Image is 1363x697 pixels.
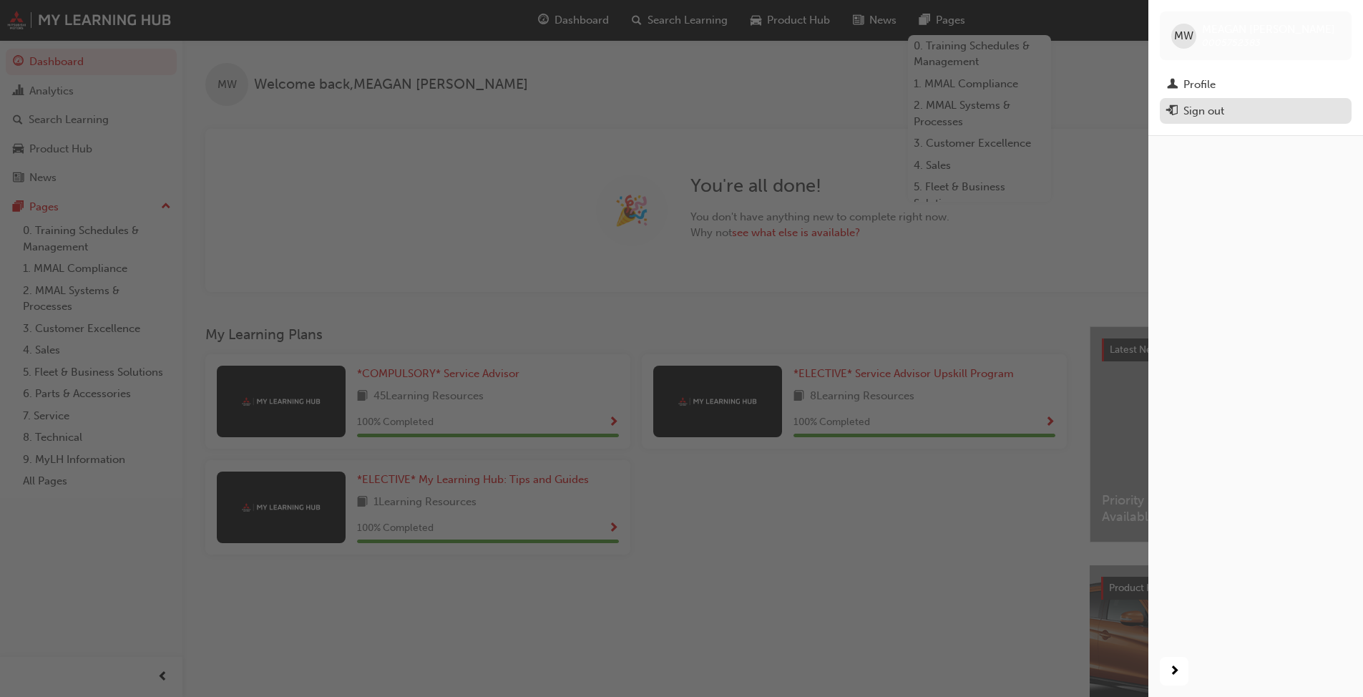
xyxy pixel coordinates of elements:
span: man-icon [1167,79,1178,92]
span: 0005752383 [1202,36,1261,49]
button: Sign out [1160,98,1352,125]
span: MEAGAN [PERSON_NAME] [1202,23,1335,36]
span: next-icon [1169,663,1180,681]
a: Profile [1160,72,1352,98]
div: Profile [1183,77,1216,93]
span: MW [1174,28,1193,44]
span: exit-icon [1167,105,1178,118]
div: Sign out [1183,103,1224,120]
